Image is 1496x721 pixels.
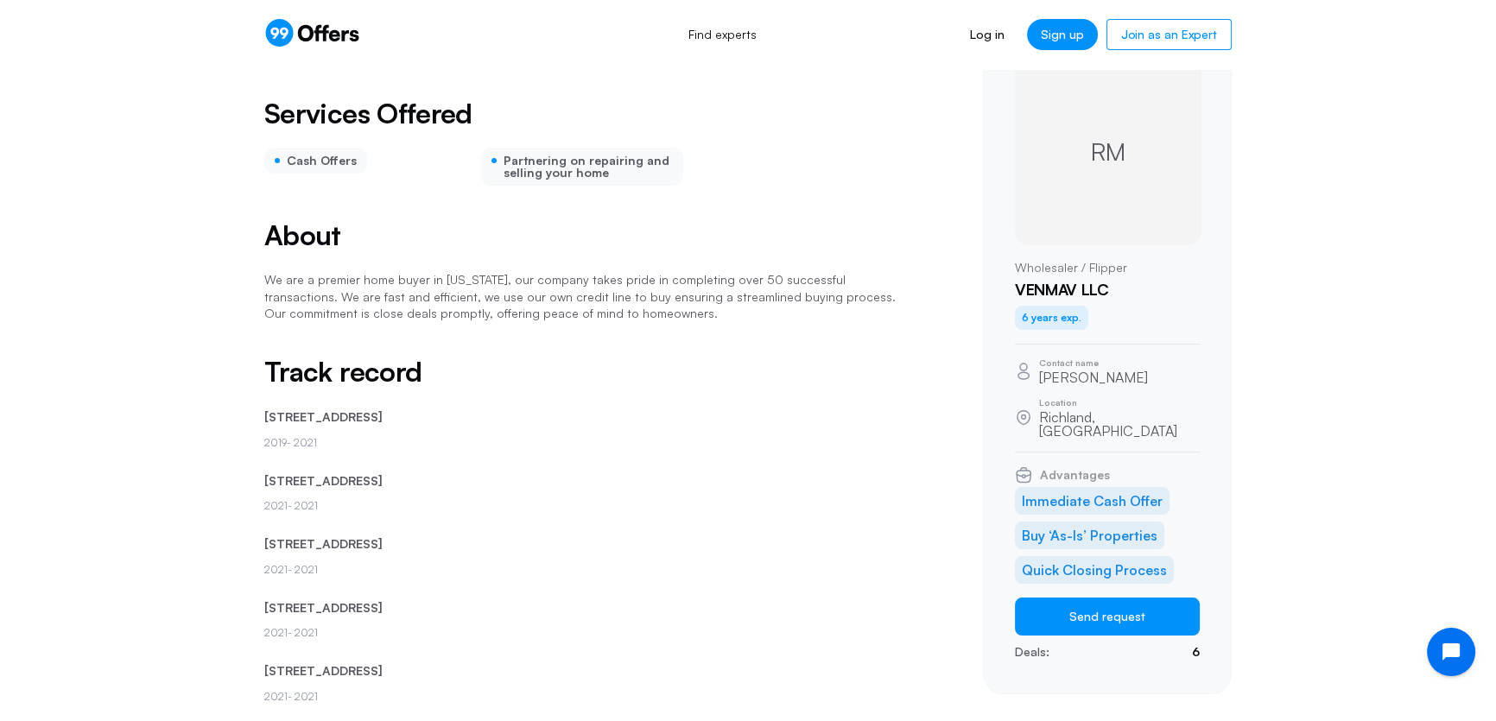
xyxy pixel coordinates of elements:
p: [STREET_ADDRESS] [264,534,900,553]
p: Location [1039,398,1200,407]
p: [STREET_ADDRESS] [264,471,900,490]
p: 2021 [264,497,900,514]
p: [PERSON_NAME] [1039,370,1148,384]
h1: VENMAV LLC [1015,281,1200,300]
span: - 2021 [288,690,318,703]
h2: About [264,220,900,250]
p: Deals: [1015,642,1049,661]
a: Find experts [669,16,776,54]
p: We are a premier home buyer in [US_STATE], our company takes pride in completing over 50 successf... [264,271,900,322]
p: Richland, [GEOGRAPHIC_DATA] [1039,410,1200,438]
button: Send request [1015,598,1200,636]
li: Buy ‘As-Is’ Properties [1015,522,1164,549]
p: 2019 [264,434,900,451]
div: Cash Offers [264,148,367,174]
p: [STREET_ADDRESS] [264,408,900,427]
li: Immediate Cash Offer [1015,487,1170,515]
span: - 2021 [288,626,318,639]
h2: Track record [264,357,900,387]
h2: Services Offered [264,99,472,127]
span: RM [1091,135,1125,168]
a: Join as an Expert [1106,19,1232,50]
p: Wholesaler / Flipper [1015,259,1200,276]
span: - 2021 [288,499,318,512]
span: - 2021 [287,436,317,449]
span: - 2021 [288,563,318,576]
div: Partnering on repairing and selling your home [481,148,684,186]
span: Advantages [1040,469,1110,481]
p: [STREET_ADDRESS] [264,661,900,680]
p: 2021 [264,561,900,578]
div: 6 years exp. [1015,306,1088,330]
p: 2021 [264,624,900,641]
li: Quick Closing Process [1015,556,1174,584]
p: Contact name [1039,358,1148,367]
p: 2021 [264,688,900,705]
a: Log in [956,19,1017,50]
a: Sign up [1027,19,1098,50]
p: [STREET_ADDRESS] [264,598,900,617]
p: 6 [1192,642,1200,661]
